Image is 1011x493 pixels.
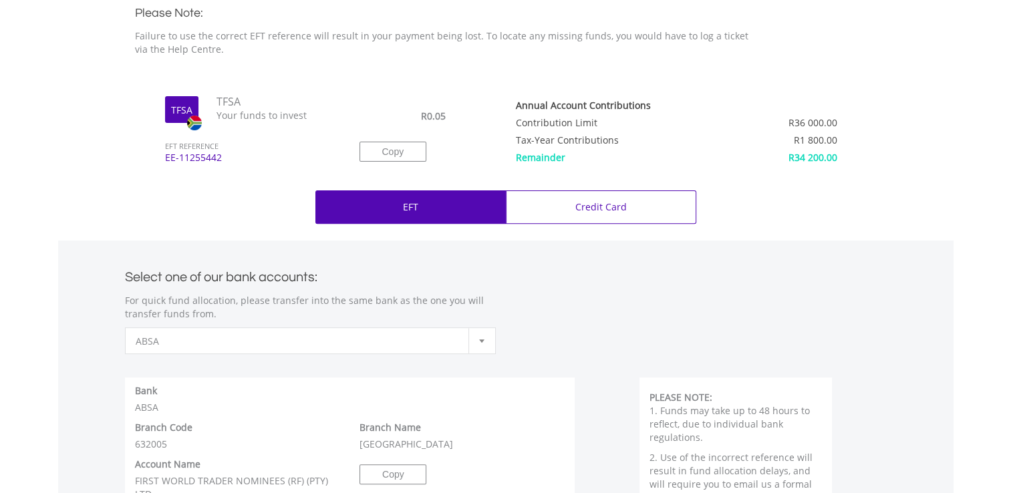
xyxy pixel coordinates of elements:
[649,404,823,444] p: 1. Funds may take up to 48 hours to reflect, due to individual bank regulations.
[788,151,837,164] span: R34 200.00
[125,384,575,414] div: ABSA
[349,421,575,451] div: [GEOGRAPHIC_DATA]
[125,421,350,451] div: 632005
[135,458,200,471] label: Account Name
[516,94,720,112] th: Contributions are made up of deposits and transfers for the tax year
[403,200,418,214] p: EFT
[206,94,340,110] span: TFSA
[135,421,192,434] label: Branch Code
[125,294,496,321] p: For quick fund allocation, please transfer into the same bank as the one you will transfer funds ...
[171,104,192,117] label: TFSA
[649,391,712,403] b: PLEASE NOTE:
[421,110,446,122] span: R0.05
[359,464,426,484] button: Copy
[516,146,720,164] td: Remainder
[155,151,339,176] span: EE-11255442
[516,129,720,146] td: Tax-Year Contributions
[794,134,837,146] span: R1 800.00
[359,421,421,434] label: Branch Name
[359,142,426,162] button: Copy
[125,266,317,284] label: Select one of our bank accounts:
[206,109,340,122] span: Your funds to invest
[135,384,157,397] label: Bank
[575,200,627,214] p: Credit Card
[516,112,720,129] td: Contribution Limit
[155,123,339,152] span: EFT REFERENCE
[135,4,763,23] h3: Please Note:
[136,328,465,355] span: ABSA
[135,29,763,56] p: Failure to use the correct EFT reference will result in your payment being lost. To locate any mi...
[788,116,837,129] span: R36 000.00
